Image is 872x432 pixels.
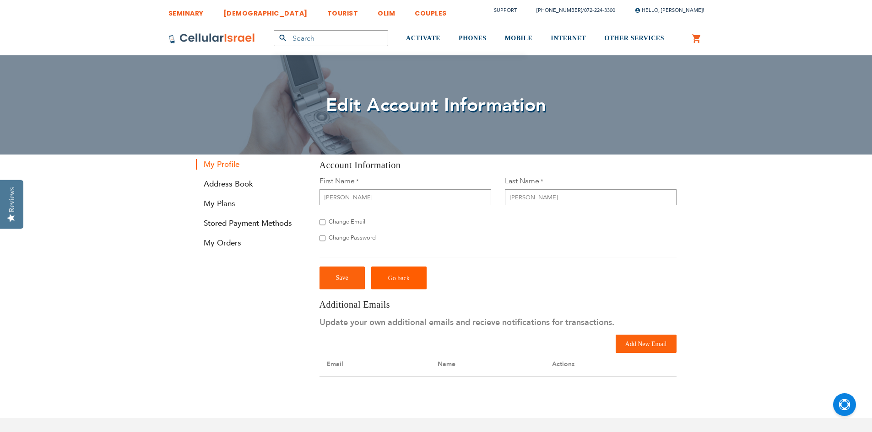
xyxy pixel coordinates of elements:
p: Update your own additional emails and recieve notifications for transactions. [320,315,677,330]
a: ACTIVATE [406,21,440,56]
a: MOBILE [505,21,533,56]
a: COUPLES [415,2,447,19]
button: Add New Email [616,335,677,353]
span: PHONES [459,35,487,42]
span: Add New Email [625,341,667,347]
a: [PHONE_NUMBER] [536,7,582,14]
span: MOBILE [505,35,533,42]
h3: Account Information [320,159,677,171]
img: Cellular Israel Logo [168,33,255,44]
th: Email [320,353,431,376]
a: PHONES [459,21,487,56]
span: Change Email [329,218,365,226]
input: Change Email [320,218,325,227]
input: Last Name [505,189,677,205]
span: ACTIVATE [406,35,440,42]
input: Change Password [320,234,325,243]
a: INTERNET [551,21,586,56]
a: Stored Payment Methods [196,218,306,229]
span: Go back [388,275,410,282]
a: My Plans [196,198,306,209]
span: Hello, [PERSON_NAME]! [635,7,704,14]
span: Last Name [505,176,539,186]
input: First Name [320,189,491,205]
div: Reviews [8,187,16,212]
a: TOURIST [327,2,358,19]
span: INTERNET [551,35,586,42]
li: / [527,4,615,17]
a: Support [494,7,517,14]
span: First Name [320,176,355,186]
input: Search [274,30,388,46]
a: My Orders [196,238,306,248]
span: Edit Account Information [326,93,547,118]
th: Actions [545,353,677,376]
button: Save [320,267,365,289]
th: Name [431,353,545,376]
span: Save [336,274,348,281]
a: Address Book [196,179,306,189]
a: Go back [371,267,427,289]
span: OTHER SERVICES [604,35,664,42]
span: Change Password [329,234,376,242]
a: 072-224-3300 [584,7,615,14]
strong: My Profile [196,159,306,170]
a: SEMINARY [168,2,204,19]
a: [DEMOGRAPHIC_DATA] [223,2,308,19]
a: OLIM [378,2,395,19]
a: OTHER SERVICES [604,21,664,56]
h3: Additional Emails [320,299,677,311]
